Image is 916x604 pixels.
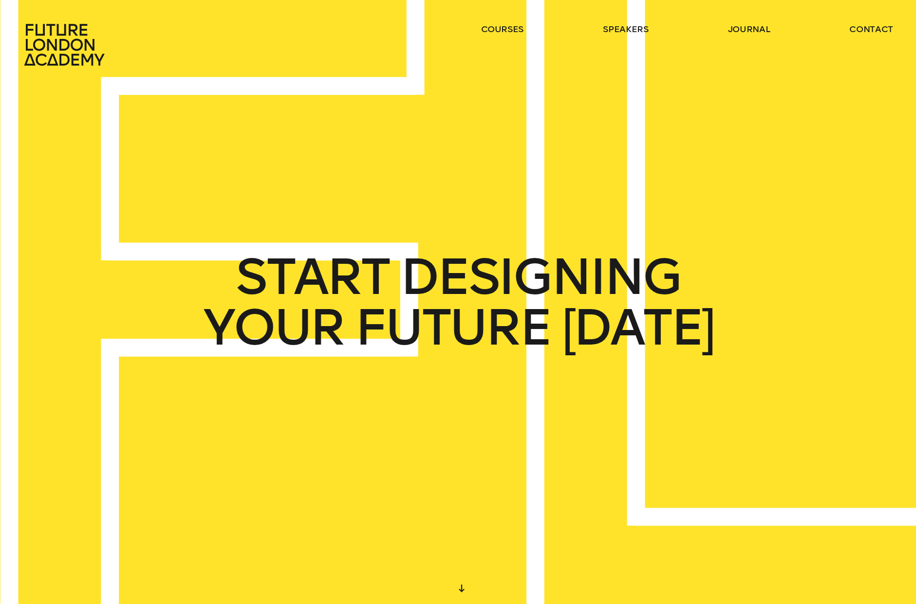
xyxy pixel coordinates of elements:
[561,302,713,353] span: [DATE]
[400,252,680,302] span: DESIGNING
[603,23,648,35] a: speakers
[728,23,770,35] a: journal
[235,252,389,302] span: START
[203,302,343,353] span: YOUR
[481,23,524,35] a: courses
[355,302,550,353] span: FUTURE
[849,23,893,35] a: contact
